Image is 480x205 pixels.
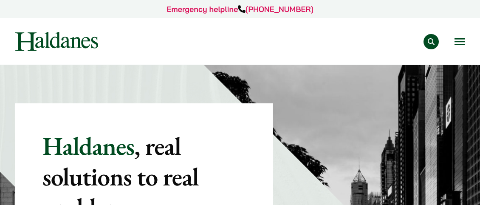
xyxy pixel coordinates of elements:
[167,4,313,14] a: Emergency helpline[PHONE_NUMBER]
[424,34,439,49] button: Search
[15,32,98,51] img: Logo of Haldanes
[455,38,465,45] button: Open menu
